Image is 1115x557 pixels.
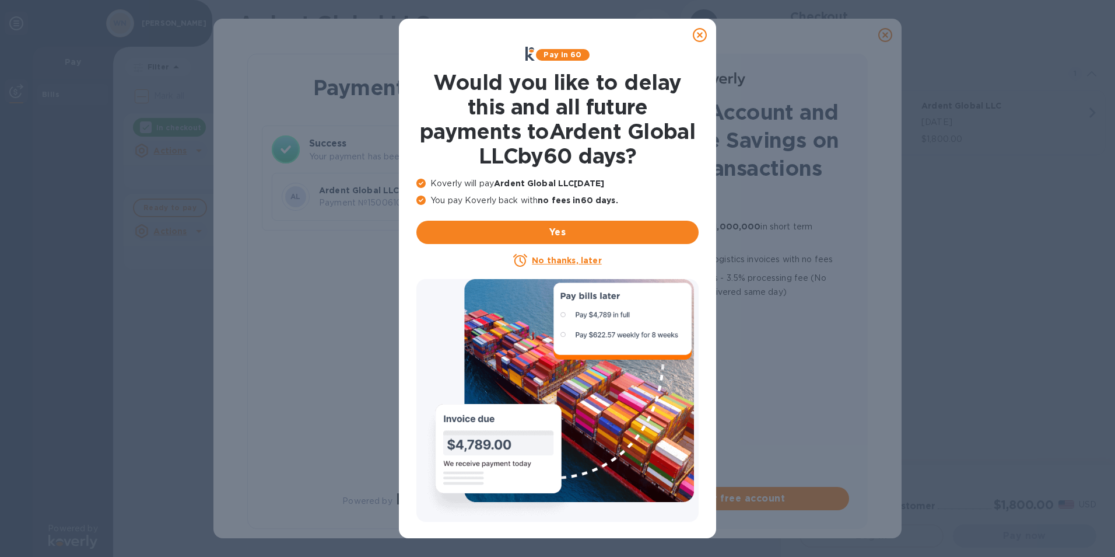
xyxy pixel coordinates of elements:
span: Create your free account [602,492,840,506]
u: No thanks, later [532,256,601,265]
h1: Payment Result [267,73,522,102]
h1: Create an Account and Unlock Fee Savings on Future Transactions [592,98,849,182]
h3: Success [309,137,517,151]
img: Logo [696,72,745,86]
span: Yes [426,225,689,239]
p: Payment № 15006107 [319,197,441,209]
p: You pay Koverly back with [416,194,699,207]
p: Quick approval for up to in short term financing [610,220,849,248]
p: Ardent Global LLC [319,184,441,196]
p: all logistics invoices with no fees [610,252,849,266]
p: Powered by [342,495,392,507]
b: Total [446,186,469,195]
b: Ardent Global LLC [DATE] [494,179,604,188]
button: Create your free account [592,487,849,510]
p: Koverly will pay [416,177,699,190]
b: 60 more days to pay [610,255,702,264]
p: $7,215.22 [446,197,507,209]
b: Pay in 60 [544,50,581,59]
b: No transaction fees [610,203,697,213]
img: Logo [397,493,446,507]
p: Your payment has been completed. [309,151,517,163]
b: Lower fee [610,273,654,283]
button: Yes [416,221,699,244]
b: no fees in 60 days . [538,196,618,205]
p: for Credit cards - 3.5% processing fee (No transaction limit, funds delivered same day) [610,271,849,299]
b: AL [290,192,301,201]
h1: Would you like to delay this and all future payments to Ardent Global LLC by 60 days ? [416,70,699,168]
b: $1,000,000 [709,222,760,231]
p: No transaction limit [610,304,849,318]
